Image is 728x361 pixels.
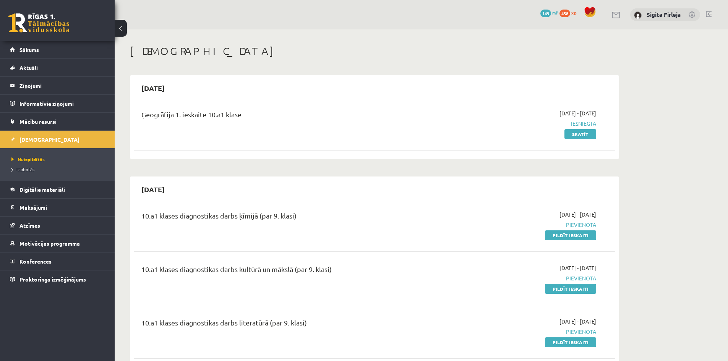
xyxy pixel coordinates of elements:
[19,199,105,216] legend: Maksājumi
[11,166,107,173] a: Izlabotās
[130,45,619,58] h1: [DEMOGRAPHIC_DATA]
[11,166,34,172] span: Izlabotās
[559,210,596,219] span: [DATE] - [DATE]
[10,270,105,288] a: Proktoringa izmēģinājums
[19,136,79,143] span: [DEMOGRAPHIC_DATA]
[559,264,596,272] span: [DATE] - [DATE]
[141,109,441,123] div: Ģeogrāfija 1. ieskaite 10.a1 klase
[19,46,39,53] span: Sākums
[545,284,596,294] a: Pildīt ieskaiti
[10,199,105,216] a: Maksājumi
[19,240,80,247] span: Motivācijas programma
[540,10,558,16] a: 149 mP
[19,276,86,283] span: Proktoringa izmēģinājums
[559,109,596,117] span: [DATE] - [DATE]
[564,129,596,139] a: Skatīt
[19,118,57,125] span: Mācību resursi
[10,235,105,252] a: Motivācijas programma
[647,11,681,18] a: Sigita Firleja
[10,41,105,58] a: Sākums
[552,10,558,16] span: mP
[11,156,107,163] a: Neizpildītās
[559,317,596,325] span: [DATE] - [DATE]
[571,10,576,16] span: xp
[10,77,105,94] a: Ziņojumi
[545,230,596,240] a: Pildīt ieskaiti
[10,253,105,270] a: Konferences
[10,113,105,130] a: Mācību resursi
[11,156,45,162] span: Neizpildītās
[452,328,596,336] span: Pievienota
[141,317,441,332] div: 10.a1 klases diagnostikas darbs literatūrā (par 9. klasi)
[19,95,105,112] legend: Informatīvie ziņojumi
[10,131,105,148] a: [DEMOGRAPHIC_DATA]
[452,274,596,282] span: Pievienota
[10,59,105,76] a: Aktuāli
[634,11,642,19] img: Sigita Firleja
[141,264,441,278] div: 10.a1 klases diagnostikas darbs kultūrā un mākslā (par 9. klasi)
[559,10,570,17] span: 458
[559,10,580,16] a: 458 xp
[19,77,105,94] legend: Ziņojumi
[19,222,40,229] span: Atzīmes
[10,181,105,198] a: Digitālie materiāli
[452,120,596,128] span: Iesniegta
[452,221,596,229] span: Pievienota
[540,10,551,17] span: 149
[545,337,596,347] a: Pildīt ieskaiti
[141,210,441,225] div: 10.a1 klases diagnostikas darbs ķīmijā (par 9. klasi)
[10,217,105,234] a: Atzīmes
[8,13,70,32] a: Rīgas 1. Tālmācības vidusskola
[19,186,65,193] span: Digitālie materiāli
[134,79,172,97] h2: [DATE]
[134,180,172,198] h2: [DATE]
[10,95,105,112] a: Informatīvie ziņojumi
[19,258,52,265] span: Konferences
[19,64,38,71] span: Aktuāli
